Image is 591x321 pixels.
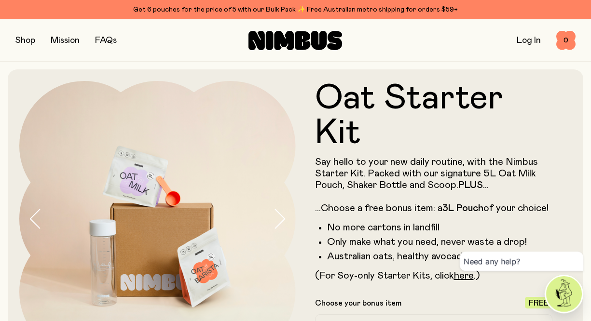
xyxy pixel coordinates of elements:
[458,180,483,190] strong: PLUS
[51,36,80,45] a: Mission
[529,299,549,307] span: Free
[546,276,582,312] img: agent
[327,236,553,248] li: Only make what you need, never waste a drop!
[15,4,576,15] div: Get 6 pouches for the price of 5 with our Bulk Pack ✨ Free Australian metro shipping for orders $59+
[556,31,576,50] button: 0
[315,81,553,150] h1: Oat Starter Kit
[460,252,583,271] div: Need any help?
[315,270,553,281] p: (For Soy-only Starter Kits, click .)
[442,203,454,213] strong: 3L
[95,36,117,45] a: FAQs
[315,156,553,214] p: Say hello to your new daily routine, with the Nimbus Starter Kit. Packed with our signature 5L Oa...
[454,271,474,281] a: here
[327,251,553,262] li: Australian oats, healthy avocado oil + added calcium
[315,298,401,308] p: Choose your bonus item
[517,36,541,45] a: Log In
[456,203,483,213] strong: Pouch
[327,222,553,233] li: No more cartons in landfill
